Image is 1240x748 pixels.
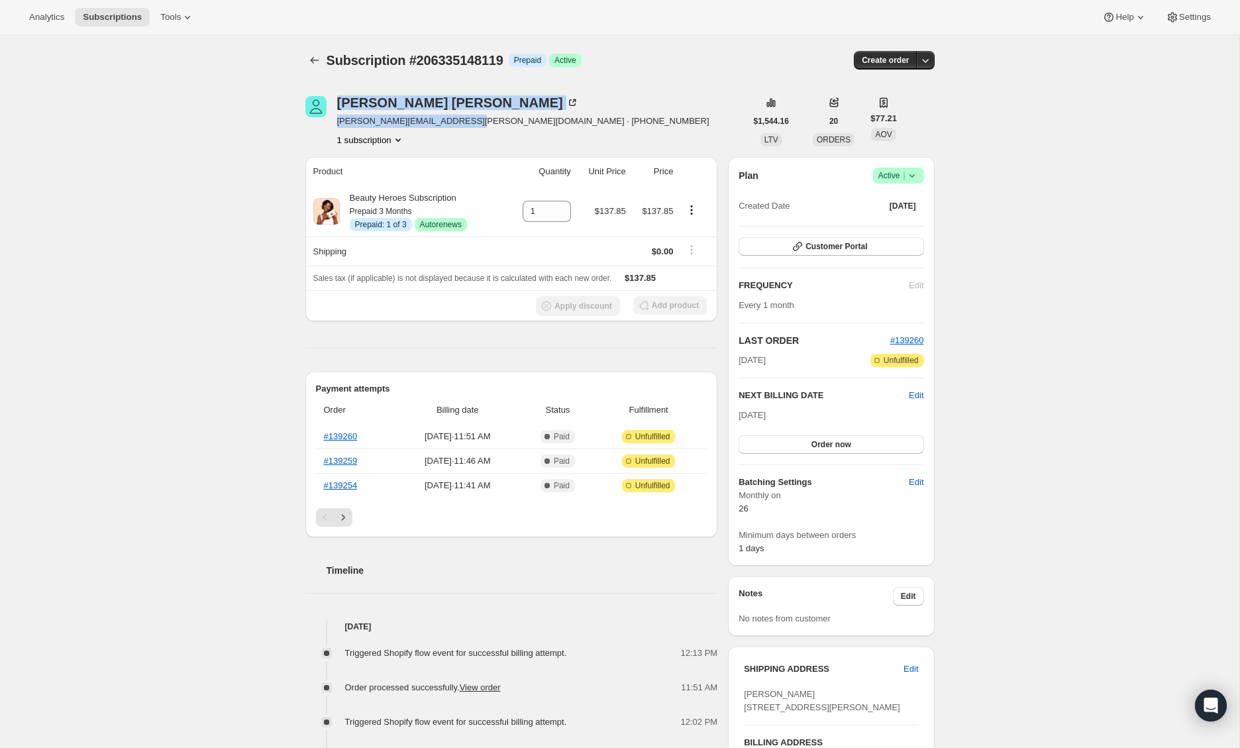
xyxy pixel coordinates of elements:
[878,169,919,182] span: Active
[1158,8,1219,27] button: Settings
[398,454,517,468] span: [DATE] · 11:46 AM
[821,112,846,131] button: 20
[805,241,867,252] span: Customer Portal
[595,206,626,216] span: $137.85
[575,157,630,186] th: Unit Price
[681,716,718,729] span: 12:02 PM
[324,480,358,490] a: #139254
[642,206,673,216] span: $137.85
[340,191,467,231] div: Beauty Heroes Subscription
[345,717,567,727] span: Triggered Shopify flow event for successful billing attempt.
[739,543,764,553] span: 1 days
[635,431,670,442] span: Unfulfilled
[316,508,707,527] nav: Pagination
[817,135,851,144] span: ORDERS
[811,439,851,450] span: Order now
[635,480,670,491] span: Unfulfilled
[882,197,924,215] button: [DATE]
[355,219,407,230] span: Prepaid: 1 of 3
[764,135,778,144] span: LTV
[514,55,541,66] span: Prepaid
[554,431,570,442] span: Paid
[345,682,501,692] span: Order processed successfully.
[652,246,674,256] span: $0.00
[324,431,358,441] a: #139260
[554,55,576,66] span: Active
[744,663,904,676] h3: SHIPPING ADDRESS
[739,489,923,502] span: Monthly on
[746,112,797,131] button: $1,544.16
[625,273,656,283] span: $137.85
[1115,12,1133,23] span: Help
[681,681,717,694] span: 11:51 AM
[739,614,831,623] span: No notes from customer
[739,237,923,256] button: Customer Portal
[334,508,352,527] button: Next
[327,53,503,68] span: Subscription #206335148119
[901,591,916,602] span: Edit
[635,456,670,466] span: Unfulfilled
[681,203,702,217] button: Product actions
[909,389,923,402] button: Edit
[739,476,909,489] h6: Batching Settings
[829,116,838,127] span: 20
[739,389,909,402] h2: NEXT BILLING DATE
[337,96,579,109] div: [PERSON_NAME] [PERSON_NAME]
[305,620,718,633] h4: [DATE]
[554,480,570,491] span: Paid
[896,659,926,680] button: Edit
[324,456,358,466] a: #139259
[398,403,517,417] span: Billing date
[525,403,590,417] span: Status
[744,689,900,712] span: [PERSON_NAME] [STREET_ADDRESS][PERSON_NAME]
[83,12,142,23] span: Subscriptions
[398,479,517,492] span: [DATE] · 11:41 AM
[29,12,64,23] span: Analytics
[862,55,909,66] span: Create order
[1179,12,1211,23] span: Settings
[739,504,748,513] span: 26
[337,133,405,146] button: Product actions
[152,8,202,27] button: Tools
[345,648,567,658] span: Triggered Shopify flow event for successful billing attempt.
[598,403,699,417] span: Fulfillment
[739,279,909,292] h2: FREQUENCY
[681,242,702,257] button: Shipping actions
[350,207,412,216] small: Prepaid 3 Months
[739,300,794,310] span: Every 1 month
[681,647,718,660] span: 12:13 PM
[739,435,923,454] button: Order now
[875,130,892,139] span: AOV
[904,663,918,676] span: Edit
[739,529,923,542] span: Minimum days between orders
[890,201,916,211] span: [DATE]
[398,430,517,443] span: [DATE] · 11:51 AM
[313,274,612,283] span: Sales tax (if applicable) is not displayed because it is calculated with each new order.
[507,157,575,186] th: Quantity
[327,564,718,577] h2: Timeline
[890,335,924,345] a: #139260
[739,169,758,182] h2: Plan
[739,354,766,367] span: [DATE]
[305,157,507,186] th: Product
[739,587,893,606] h3: Notes
[754,116,789,127] span: $1,544.16
[337,115,709,128] span: [PERSON_NAME][EMAIL_ADDRESS][PERSON_NAME][DOMAIN_NAME] · [PHONE_NUMBER]
[870,112,897,125] span: $77.21
[305,96,327,117] span: Claudette Muldowney
[739,199,790,213] span: Created Date
[890,334,924,347] button: #139260
[1195,690,1227,721] div: Open Intercom Messenger
[884,355,919,366] span: Unfulfilled
[554,456,570,466] span: Paid
[893,587,924,606] button: Edit
[854,51,917,70] button: Create order
[909,476,923,489] span: Edit
[313,198,340,225] img: product img
[739,410,766,420] span: [DATE]
[21,8,72,27] button: Analytics
[75,8,150,27] button: Subscriptions
[903,170,905,181] span: |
